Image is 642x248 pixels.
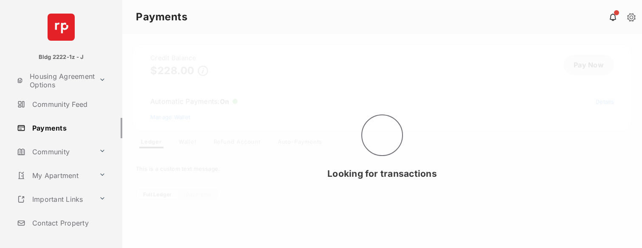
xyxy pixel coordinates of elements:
p: Bldg 2222-1z - J [39,53,84,61]
a: Housing Agreement Options [14,70,96,91]
a: My Apartment [14,165,96,186]
a: Community Feed [14,94,122,114]
img: svg+xml;base64,PHN2ZyB4bWxucz0iaHR0cDovL3d3dy53My5vcmcvMjAwMC9zdmciIHdpZHRoPSI2NCIgaGVpZ2h0PSI2NC... [48,14,75,41]
span: Looking for transactions [327,168,437,179]
a: Important Links [14,189,96,209]
a: Contact Property [14,213,122,233]
a: Payments [14,118,122,138]
a: Community [14,142,96,162]
strong: Payments [136,12,187,22]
